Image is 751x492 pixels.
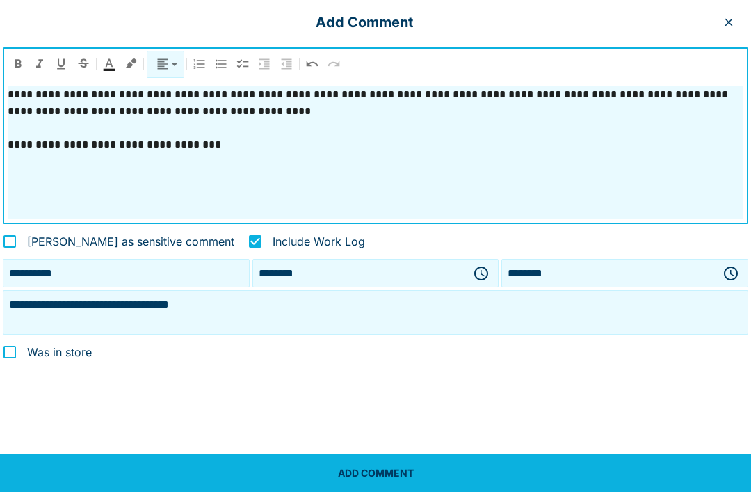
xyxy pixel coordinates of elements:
span: Include Work Log [273,233,365,250]
span: [PERSON_NAME] as sensitive comment [27,233,234,250]
p: Add Comment [11,11,718,33]
input: Choose time, selected time is 3:30 PM [256,262,462,284]
input: Choose time, selected time is 4:00 PM [505,262,711,284]
div: Text alignments [147,51,184,78]
input: Choose date, selected date is 11 Aug 2025 [6,262,246,284]
span: Was in store [27,344,92,360]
